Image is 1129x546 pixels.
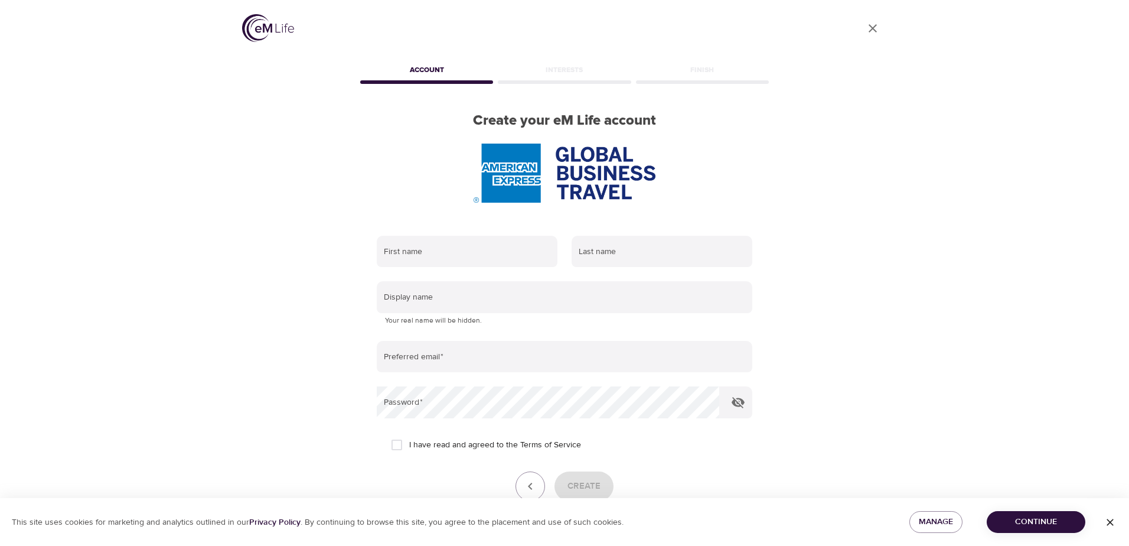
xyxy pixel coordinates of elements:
a: Privacy Policy [249,517,301,528]
img: AmEx%20GBT%20logo.png [474,144,655,203]
button: Manage [909,511,962,533]
button: Continue [987,511,1085,533]
span: Continue [996,515,1076,529]
span: I have read and agreed to the [409,439,581,451]
img: logo [242,14,294,42]
span: Manage [919,515,953,529]
p: Your real name will be hidden. [385,315,744,327]
a: close [859,14,887,43]
h2: Create your eM Life account [358,112,771,129]
a: Terms of Service [520,439,581,451]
